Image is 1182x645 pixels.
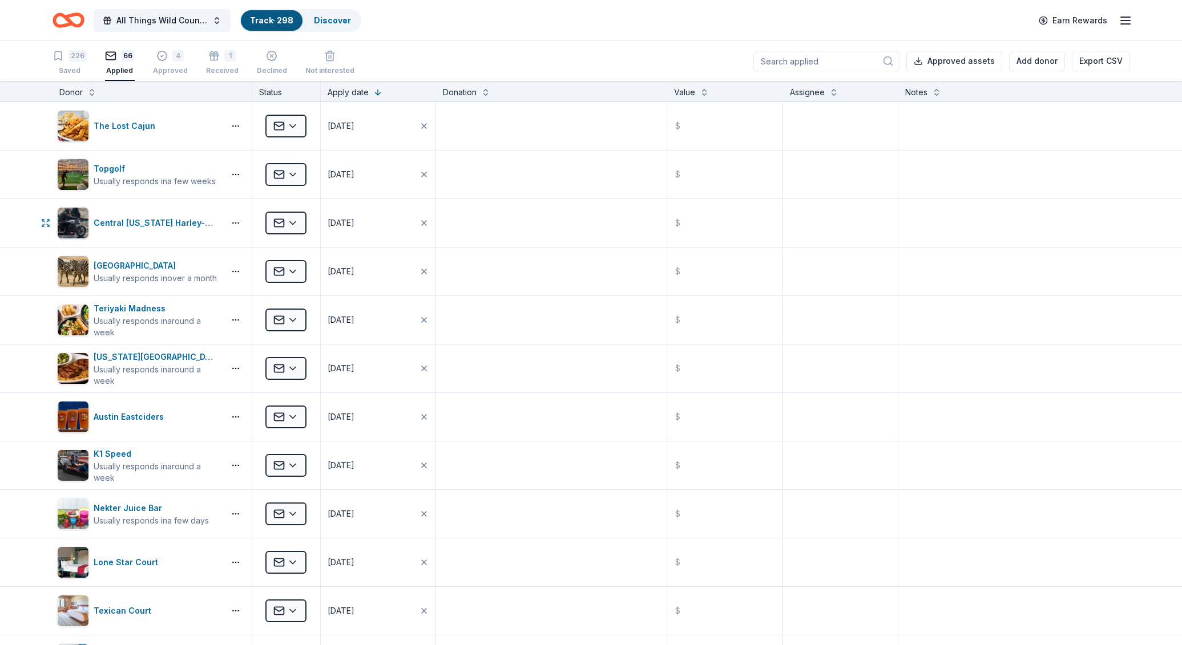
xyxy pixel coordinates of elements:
[906,51,1002,71] button: Approved assets
[321,587,436,635] button: [DATE]
[328,313,354,327] div: [DATE]
[58,111,88,141] img: Image for The Lost Cajun
[57,498,220,530] button: Image for Nekter Juice BarNekter Juice BarUsually responds ina few days
[58,159,88,190] img: Image for Topgolf
[328,362,354,375] div: [DATE]
[58,401,88,432] img: Image for Austin Eastciders
[206,46,239,81] button: 1Received
[94,216,220,230] div: Central [US_STATE] Harley-Davidson
[328,119,354,133] div: [DATE]
[753,51,899,71] input: Search applied
[94,501,209,515] div: Nekter Juice Bar
[53,46,87,81] button: 226Saved
[153,46,188,81] button: 4Approved
[94,447,220,461] div: K1 Speed
[257,66,287,75] div: Declined
[94,604,156,618] div: Texican Court
[57,159,220,190] button: Image for TopgolfTopgolfUsually responds ina few weeks
[57,595,220,627] button: Image for Texican CourtTexican Court
[328,410,354,424] div: [DATE]
[57,546,220,578] button: Image for Lone Star CourtLone Star Court
[57,255,220,287] button: Image for San Antonio Zoo[GEOGRAPHIC_DATA]Usually responds inover a month
[57,447,220,484] button: Image for K1 SpeedK1 SpeedUsually responds inaround a week
[57,302,220,338] button: Image for Teriyaki MadnessTeriyaki MadnessUsually responds inaround a week
[53,7,84,34] a: Home
[328,216,354,230] div: [DATE]
[58,595,88,626] img: Image for Texican Court
[94,461,220,484] div: Usually responds in around a week
[57,401,220,433] button: Image for Austin EastcidersAustin Eastciders
[58,353,88,384] img: Image for Texas Roadhouse
[94,273,217,284] div: Usually responds in over a month
[328,555,354,569] div: [DATE]
[57,350,220,387] button: Image for Texas Roadhouse[US_STATE][GEOGRAPHIC_DATA]Usually responds inaround a week
[94,119,160,133] div: The Lost Cajun
[1032,10,1114,31] a: Earn Rewards
[257,46,287,81] button: Declined
[321,490,436,538] button: [DATE]
[328,459,354,472] div: [DATE]
[57,207,220,239] button: Image for Central Texas Harley-DavidsonCentral [US_STATE] Harley-Davidson
[224,50,236,62] div: 1
[321,538,436,586] button: [DATE]
[321,102,436,150] button: [DATE]
[240,9,361,32] button: Track· 298Discover
[1072,51,1130,71] button: Export CSV
[94,315,220,338] div: Usually responds in around a week
[905,86,927,99] div: Notes
[314,15,351,25] a: Discover
[153,66,188,75] div: Approved
[94,9,231,32] button: All Things Wild Country Brunch
[206,66,239,75] div: Received
[321,393,436,441] button: [DATE]
[58,256,88,287] img: Image for San Antonio Zoo
[94,364,220,387] div: Usually responds in around a week
[94,162,216,176] div: Topgolf
[328,86,369,99] div: Apply date
[790,86,825,99] div: Assignee
[105,66,135,75] div: Applied
[321,199,436,247] button: [DATE]
[121,50,135,62] div: 66
[94,555,163,569] div: Lone Star Court
[94,259,217,273] div: [GEOGRAPHIC_DATA]
[328,168,354,181] div: [DATE]
[321,441,436,489] button: [DATE]
[321,151,436,198] button: [DATE]
[94,302,220,315] div: Teriyaki Madness
[321,248,436,295] button: [DATE]
[172,50,184,62] div: 4
[94,350,220,364] div: [US_STATE][GEOGRAPHIC_DATA]
[58,208,88,238] img: Image for Central Texas Harley-Davidson
[674,86,695,99] div: Value
[58,547,88,578] img: Image for Lone Star Court
[305,66,354,75] div: Not interested
[305,46,354,81] button: Not interested
[57,110,220,142] button: Image for The Lost CajunThe Lost Cajun
[328,507,354,521] div: [DATE]
[94,515,209,526] div: Usually responds in a few days
[58,450,88,481] img: Image for K1 Speed
[252,81,321,102] div: Status
[94,176,216,187] div: Usually responds in a few weeks
[58,498,88,529] img: Image for Nekter Juice Bar
[68,50,87,62] div: 226
[328,265,354,278] div: [DATE]
[59,86,83,99] div: Donor
[58,305,88,335] img: Image for Teriyaki Madness
[443,86,477,99] div: Donation
[321,344,436,392] button: [DATE]
[328,604,354,618] div: [DATE]
[105,46,135,81] button: 66Applied
[53,66,87,75] div: Saved
[116,14,208,27] span: All Things Wild Country Brunch
[1009,51,1065,71] button: Add donor
[321,296,436,344] button: [DATE]
[94,410,168,424] div: Austin Eastciders
[250,15,293,25] a: Track· 298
